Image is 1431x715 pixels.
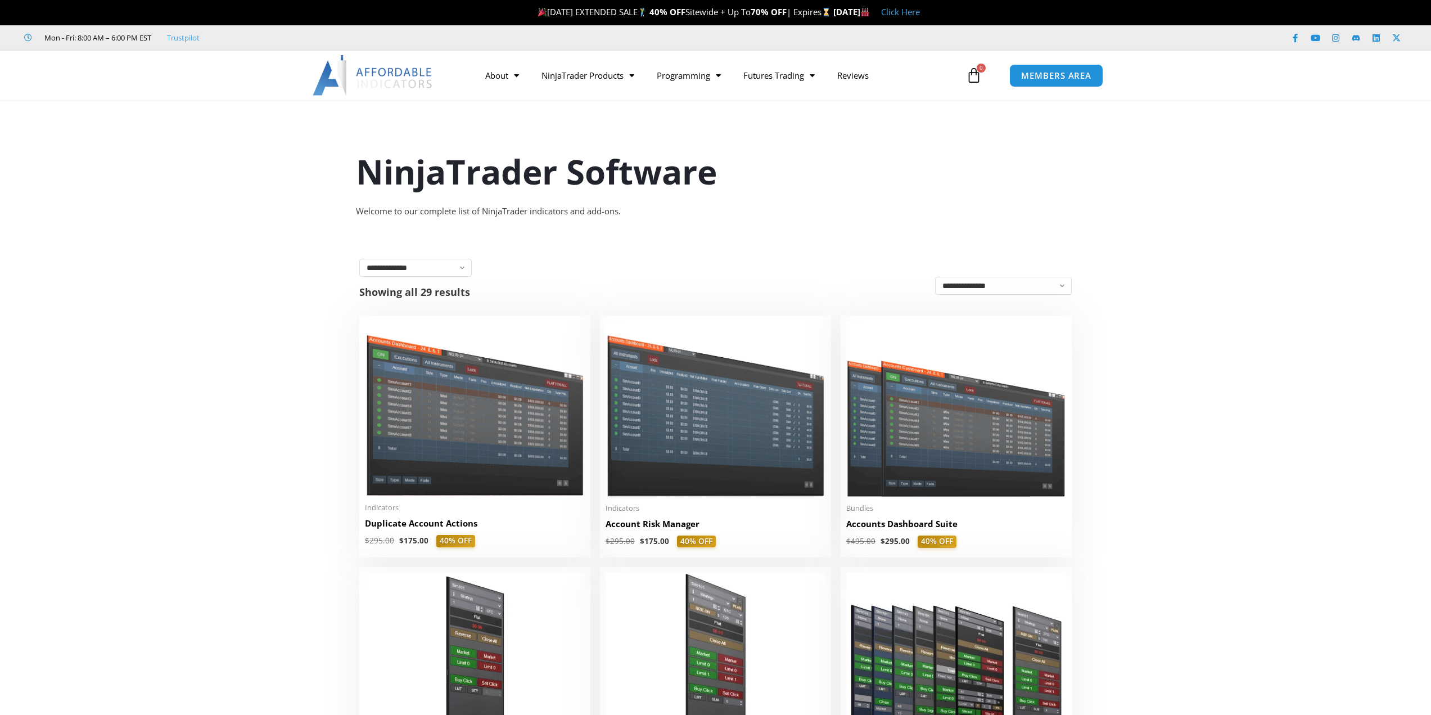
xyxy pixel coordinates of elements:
a: MEMBERS AREA [1009,64,1103,87]
span: Mon - Fri: 8:00 AM – 6:00 PM EST [42,31,151,44]
a: Duplicate Account Actions [365,518,585,535]
img: Account Risk Manager [606,321,825,496]
span: 40% OFF [677,536,716,548]
span: $ [399,536,404,546]
p: Showing all 29 results [359,287,470,297]
bdi: 175.00 [640,536,669,546]
a: NinjaTrader Products [530,62,645,88]
img: Accounts Dashboard Suite [846,321,1066,497]
span: $ [846,536,851,546]
img: 🏭 [861,8,869,16]
span: $ [640,536,644,546]
a: About [474,62,530,88]
a: Programming [645,62,732,88]
img: Duplicate Account Actions [365,321,585,496]
span: 0 [977,64,986,73]
a: Futures Trading [732,62,826,88]
a: Reviews [826,62,880,88]
h2: Accounts Dashboard Suite [846,518,1066,530]
span: Indicators [365,503,585,512]
strong: 70% OFF [751,6,787,17]
a: Click Here [881,6,920,17]
a: Trustpilot [167,31,200,44]
span: $ [606,536,610,546]
img: ⌛ [822,8,830,16]
select: Shop order [935,277,1072,295]
a: 0 [949,59,999,92]
span: MEMBERS AREA [1021,71,1091,80]
img: 🏌️‍♂️ [638,8,647,16]
img: 🎉 [538,8,547,16]
span: $ [365,536,369,546]
a: Accounts Dashboard Suite [846,518,1066,536]
span: [DATE] EXTENDED SALE Sitewide + Up To | Expires [535,6,833,17]
bdi: 495.00 [846,536,875,546]
span: 40% OFF [436,535,475,547]
nav: Menu [474,62,963,88]
bdi: 175.00 [399,536,428,546]
strong: [DATE] [833,6,870,17]
a: Account Risk Manager [606,518,825,536]
div: Welcome to our complete list of NinjaTrader indicators and add-ons. [356,204,1076,219]
bdi: 295.00 [606,536,635,546]
bdi: 295.00 [365,536,394,546]
bdi: 295.00 [881,536,910,546]
span: 40% OFF [918,536,956,548]
strong: 40% OFF [649,6,685,17]
span: Bundles [846,503,1066,513]
h2: Account Risk Manager [606,518,825,530]
span: $ [881,536,885,546]
h2: Duplicate Account Actions [365,518,585,529]
span: Indicators [606,503,825,513]
h1: NinjaTrader Software [356,148,1076,195]
img: LogoAI | Affordable Indicators – NinjaTrader [313,55,434,96]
